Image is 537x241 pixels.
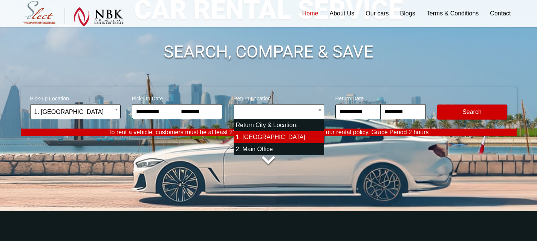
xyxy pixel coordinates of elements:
[234,91,324,104] span: Return Location
[30,91,121,104] span: Pick-up Location
[234,119,324,131] li: Return City & Location:
[335,91,426,104] span: Return Date
[34,105,116,120] span: 1. Hamad International Airport
[132,91,222,104] span: Pick-Up Date
[21,129,517,136] p: To rent a vehicle, customers must be at least 21 years of age, in accordance with our rental poli...
[234,131,324,143] li: 1. [GEOGRAPHIC_DATA]
[23,1,124,27] img: Select Rent a Car
[30,104,121,119] span: 1. Hamad International Airport
[437,105,507,120] button: Modify Search
[21,43,517,61] h1: SEARCH, COMPARE & SAVE
[234,143,324,155] li: 2. Main Office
